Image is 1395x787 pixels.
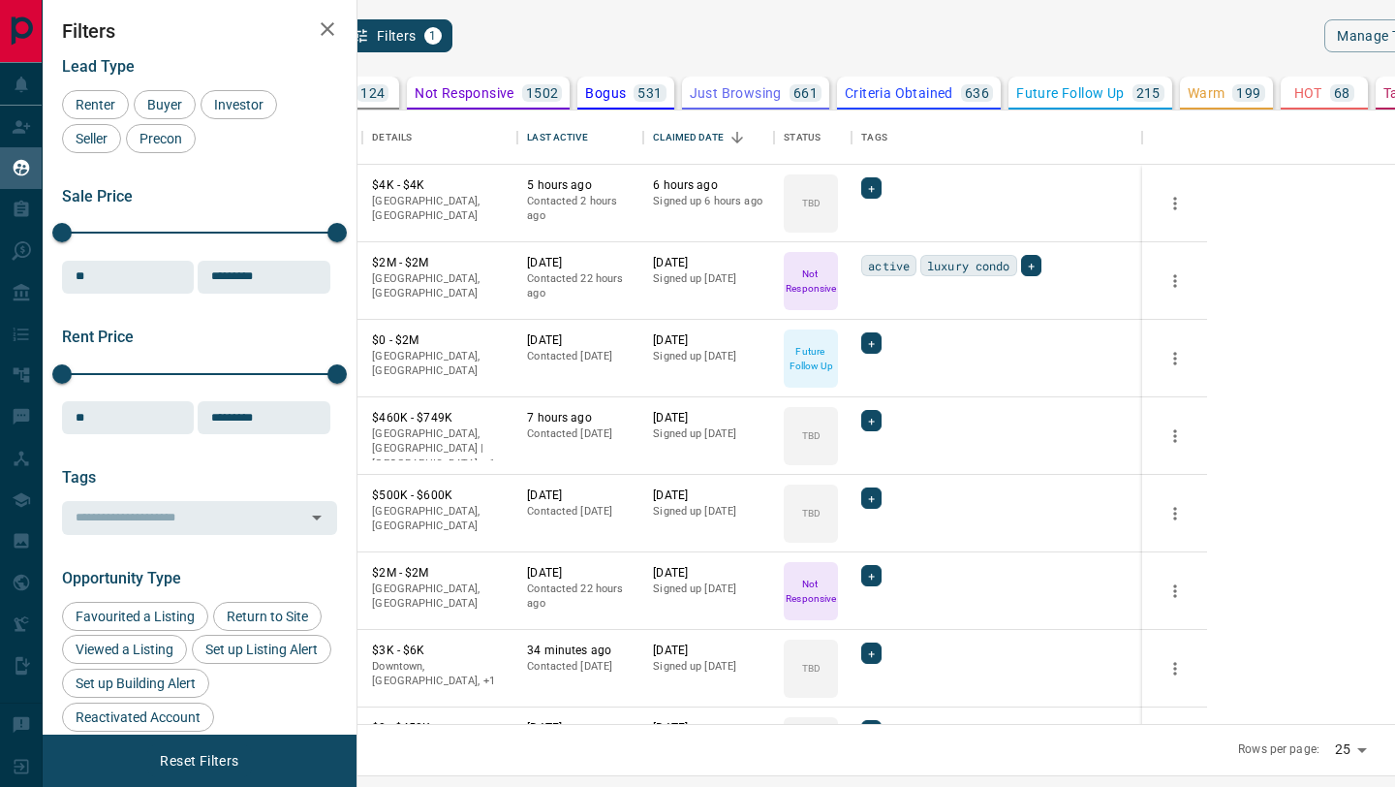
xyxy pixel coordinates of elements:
[1294,86,1322,100] p: HOT
[786,344,836,373] p: Future Follow Up
[415,86,514,100] p: Not Responsive
[69,97,122,112] span: Renter
[1028,256,1035,275] span: +
[1021,255,1041,276] div: +
[213,602,322,631] div: Return to Site
[653,720,764,737] p: [DATE]
[793,86,818,100] p: 661
[690,86,782,100] p: Just Browsing
[134,90,196,119] div: Buyer
[527,110,587,165] div: Last Active
[62,635,187,664] div: Viewed a Listing
[69,609,201,624] span: Favourited a Listing
[303,504,330,531] button: Open
[372,349,508,379] p: [GEOGRAPHIC_DATA], [GEOGRAPHIC_DATA]
[62,669,209,698] div: Set up Building Alert
[653,177,764,194] p: 6 hours ago
[653,643,764,659] p: [DATE]
[527,177,634,194] p: 5 hours ago
[868,178,875,198] span: +
[372,643,508,659] p: $3K - $6K
[861,720,882,741] div: +
[868,721,875,740] span: +
[845,86,953,100] p: Criteria Obtained
[62,569,181,587] span: Opportunity Type
[527,720,634,737] p: [DATE]
[62,19,337,43] h2: Filters
[1161,577,1190,606] button: more
[140,97,189,112] span: Buyer
[372,194,508,224] p: [GEOGRAPHIC_DATA], [GEOGRAPHIC_DATA]
[653,659,764,675] p: Signed up [DATE]
[527,488,634,504] p: [DATE]
[69,642,180,657] span: Viewed a Listing
[372,565,508,582] p: $2M - $2M
[62,124,121,153] div: Seller
[372,332,508,349] p: $0 - $2M
[62,90,129,119] div: Renter
[220,609,315,624] span: Return to Site
[372,582,508,612] p: [GEOGRAPHIC_DATA], [GEOGRAPHIC_DATA]
[192,635,331,664] div: Set up Listing Alert
[1161,344,1190,373] button: more
[527,643,634,659] p: 34 minutes ago
[69,709,207,725] span: Reactivated Account
[653,504,764,519] p: Signed up [DATE]
[372,504,508,534] p: [GEOGRAPHIC_DATA], [GEOGRAPHIC_DATA]
[653,194,764,209] p: Signed up 6 hours ago
[653,110,724,165] div: Claimed Date
[62,187,133,205] span: Sale Price
[861,488,882,509] div: +
[861,177,882,199] div: +
[861,110,887,165] div: Tags
[861,332,882,354] div: +
[1334,86,1350,100] p: 68
[653,565,764,582] p: [DATE]
[526,86,559,100] p: 1502
[199,642,325,657] span: Set up Listing Alert
[802,196,821,210] p: TBD
[965,86,989,100] p: 636
[426,29,440,43] span: 1
[585,86,626,100] p: Bogus
[784,110,821,165] div: Status
[653,349,764,364] p: Signed up [DATE]
[1161,267,1190,296] button: more
[207,97,270,112] span: Investor
[201,90,277,119] div: Investor
[62,468,96,487] span: Tags
[527,349,634,364] p: Contacted [DATE]
[868,333,875,353] span: +
[62,703,214,732] div: Reactivated Account
[802,506,821,520] p: TBD
[1161,499,1190,528] button: more
[372,410,508,426] p: $460K - $749K
[62,602,208,631] div: Favourited a Listing
[372,720,508,737] p: $0 - $450K
[372,488,508,504] p: $500K - $600K
[861,565,882,586] div: +
[653,255,764,271] p: [DATE]
[1327,736,1374,764] div: 25
[527,332,634,349] p: [DATE]
[527,410,634,426] p: 7 hours ago
[653,271,764,287] p: Signed up [DATE]
[372,271,508,301] p: [GEOGRAPHIC_DATA], [GEOGRAPHIC_DATA]
[527,565,634,582] p: [DATE]
[372,426,508,472] p: Toronto
[653,488,764,504] p: [DATE]
[786,577,836,606] p: Not Responsive
[643,110,774,165] div: Claimed Date
[527,255,634,271] p: [DATE]
[517,110,643,165] div: Last Active
[786,267,836,296] p: Not Responsive
[372,659,508,689] p: Toronto
[802,661,821,676] p: TBD
[69,131,114,146] span: Seller
[1161,422,1190,451] button: more
[868,488,875,508] span: +
[927,256,1010,275] span: luxury condo
[653,332,764,349] p: [DATE]
[133,131,189,146] span: Precon
[362,110,517,165] div: Details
